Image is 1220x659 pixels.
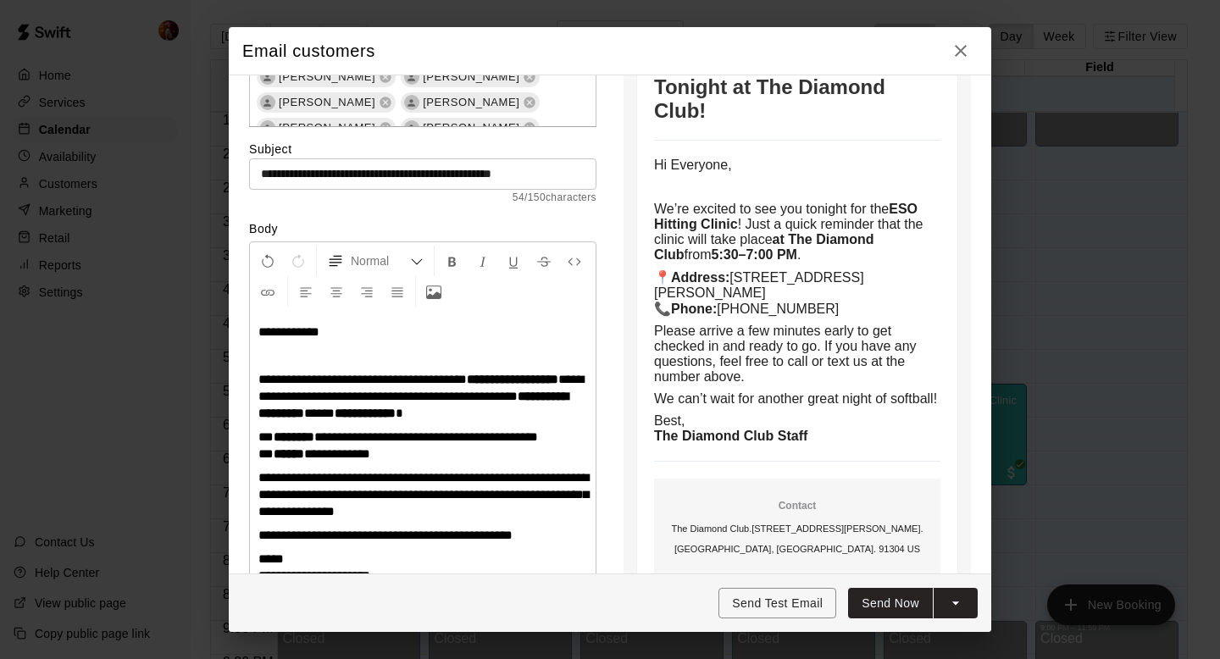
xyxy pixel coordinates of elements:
span: We can’t wait for another great night of softball! [654,391,937,406]
button: Insert Code [560,246,589,276]
button: Format Strikethrough [530,246,558,276]
p: Contact [661,499,934,513]
span: Please arrive a few minutes early to get checked in and ready to go. If you have any questions, f... [654,324,920,384]
label: Body [249,220,596,237]
div: split button [848,588,978,619]
button: Redo [284,246,313,276]
span: 📍 [654,270,671,285]
div: Kim Nortman [404,95,419,110]
span: [STREET_ADDRESS][PERSON_NAME] [654,270,864,300]
span: [PERSON_NAME] [272,69,382,86]
strong: 5:30–7:00 PM [712,247,797,262]
strong: Address: [671,270,729,285]
button: Undo [253,246,282,276]
span: [PERSON_NAME] [416,94,526,111]
div: Marisa Briones [404,120,419,136]
span: Normal [351,252,410,269]
button: Format Underline [499,246,528,276]
div: [PERSON_NAME] [401,67,540,87]
strong: The Diamond Club Staff [654,429,807,443]
span: [PHONE_NUMBER] [717,302,839,316]
button: Insert Link [253,276,282,307]
span: [PERSON_NAME] [416,119,526,136]
label: Subject [249,141,596,158]
button: Format Italics [469,246,497,276]
button: Send Now [848,588,933,619]
div: [PERSON_NAME] [401,92,540,113]
div: Jeff Arkuss [404,69,419,85]
button: Left Align [291,276,320,307]
button: Center Align [322,276,351,307]
span: [PERSON_NAME] [416,69,526,86]
div: Paul Friedman [260,120,275,136]
div: [PERSON_NAME] [257,92,396,113]
button: Format Bold [438,246,467,276]
button: Send Test Email [718,588,836,619]
div: [PERSON_NAME] [257,67,396,87]
button: Justify Align [383,276,412,307]
button: Formatting Options [320,246,430,276]
button: Right Align [352,276,381,307]
span: . [797,247,801,262]
div: [PERSON_NAME] [401,118,540,138]
h5: Email customers [242,40,375,63]
strong: at The Diamond Club [654,232,878,262]
button: Upload Image [419,276,448,307]
span: Best, [654,413,685,428]
span: [PERSON_NAME] [272,119,382,136]
span: 54 / 150 characters [249,190,596,207]
span: We’re excited to see you tonight for the [654,202,889,216]
h1: Reminder – Hitting Clinic Tonight at The Diamond Club! [654,52,940,123]
span: 📞 [654,302,671,316]
div: Griselda Amezola [260,95,275,110]
div: Vicky Broccolo [260,69,275,85]
span: Hi Everyone, [654,158,732,172]
div: [PERSON_NAME] [257,118,396,138]
strong: Phone: [671,302,717,316]
span: from [685,247,712,262]
strong: ESO Hitting Clinic [654,202,921,231]
p: The Diamond Club . [STREET_ADDRESS][PERSON_NAME]. [GEOGRAPHIC_DATA], [GEOGRAPHIC_DATA]. 91304 US [661,518,934,559]
span: ! Just a quick reminder that the clinic will take place [654,217,927,246]
span: [PERSON_NAME] [272,94,382,111]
